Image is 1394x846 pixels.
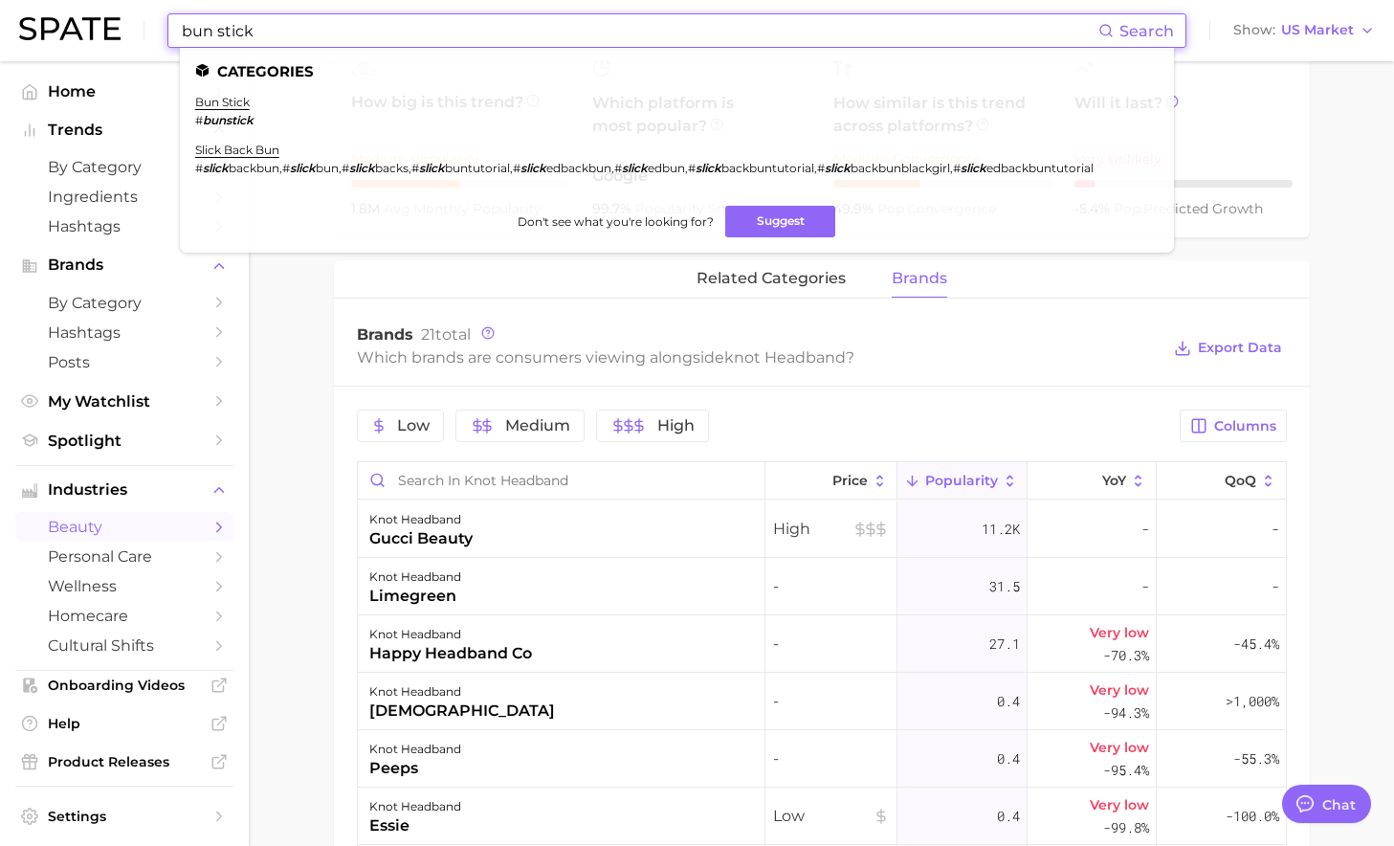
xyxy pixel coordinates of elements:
[48,294,201,312] span: by Category
[648,161,685,175] span: edbun
[15,542,233,571] a: personal care
[421,325,471,344] span: total
[518,214,714,229] span: Don't see what you're looking for?
[1281,25,1354,35] span: US Market
[15,802,233,831] a: Settings
[48,677,201,694] span: Onboarding Videos
[369,700,555,723] div: [DEMOGRAPHIC_DATA]
[15,631,233,660] a: cultural shifts
[349,161,375,175] em: slick
[892,270,947,287] span: brands
[15,288,233,318] a: by Category
[48,518,201,536] span: beauty
[369,527,473,550] div: gucci beauty
[48,432,201,450] span: Spotlight
[375,161,409,175] span: backs
[851,161,950,175] span: backbunblackgirl
[1169,335,1286,362] button: Export Data
[1114,200,1263,217] span: predicted growth
[358,615,1286,673] button: knot headbandhappy headband co-27.1Very low-70.3%-45.4%
[48,636,201,655] span: cultural shifts
[15,476,233,504] button: Industries
[48,353,201,371] span: Posts
[15,387,233,416] a: My Watchlist
[358,788,1286,845] button: knot headbandessieLow0.4Very low-99.8%-100.0%
[358,730,1286,788] button: knot headbandpeeps-0.4Very low-95.4%-55.3%
[195,63,1159,79] li: Categories
[445,161,510,175] span: buntutorial
[724,348,846,367] span: knot headband
[48,547,201,566] span: personal care
[953,161,961,175] span: #
[989,575,1020,598] span: 31.5
[697,270,846,287] span: related categories
[1228,18,1380,43] button: ShowUS Market
[997,690,1020,713] span: 0.4
[358,673,1286,730] button: knot headband[DEMOGRAPHIC_DATA]-0.4Very low-94.3%>1,000%
[1090,736,1149,759] span: Very low
[721,161,814,175] span: backbuntutorial
[369,508,473,531] div: knot headband
[832,473,868,488] span: Price
[688,161,696,175] span: #
[15,152,233,182] a: by Category
[15,571,233,601] a: wellness
[203,161,229,175] em: slick
[369,757,461,780] div: peeps
[773,633,889,656] span: -
[48,188,201,206] span: Ingredients
[15,211,233,241] a: Hashtags
[15,601,233,631] a: homecare
[397,418,430,434] span: Low
[369,585,461,608] div: limegreen
[48,323,201,342] span: Hashtags
[15,426,233,456] a: Spotlight
[15,671,233,700] a: Onboarding Videos
[229,161,279,175] span: backbun
[989,633,1020,656] span: 27.1
[48,392,201,411] span: My Watchlist
[925,473,998,488] span: Popularity
[1103,816,1149,839] span: -99.8%
[316,161,339,175] span: bun
[773,518,889,541] span: High
[369,814,461,837] div: essie
[1272,518,1279,541] span: -
[1103,644,1149,667] span: -70.3%
[15,116,233,145] button: Trends
[342,161,349,175] span: #
[1226,692,1279,710] span: >1,000%
[1028,462,1157,500] button: YoY
[696,161,721,175] em: slick
[520,161,546,175] em: slick
[1233,747,1279,770] span: -55.3%
[15,251,233,279] button: Brands
[48,481,201,499] span: Industries
[358,462,764,499] input: Search in knot headband
[48,753,201,770] span: Product Releases
[1102,473,1126,488] span: YoY
[657,418,695,434] span: High
[369,642,532,665] div: happy headband co
[614,161,622,175] span: #
[180,14,1098,47] input: Search here for a brand, industry, or ingredient
[411,161,419,175] span: #
[195,161,203,175] span: #
[48,808,201,825] span: Settings
[369,623,532,646] div: knot headband
[203,113,254,127] em: bunstick
[997,747,1020,770] span: 0.4
[773,575,889,598] span: -
[15,182,233,211] a: Ingredients
[15,709,233,738] a: Help
[961,161,986,175] em: slick
[357,325,413,344] span: Brands
[1233,633,1279,656] span: -45.4%
[1074,92,1293,138] span: Will it last?
[1225,473,1256,488] span: QoQ
[358,501,1286,558] button: knot headbandgucci beautyHigh11.2k--
[369,795,461,818] div: knot headband
[1233,25,1275,35] span: Show
[195,143,279,157] a: slick back bun
[1074,147,1293,170] div: Very Unlikely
